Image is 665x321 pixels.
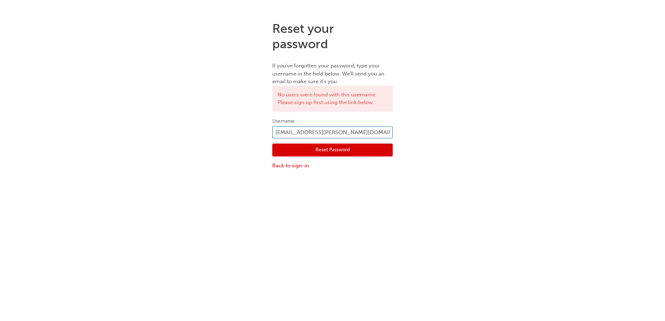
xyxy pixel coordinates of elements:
div: No users were found with this username. Please sign up first using the link below. [272,86,393,112]
input: Username [272,126,393,138]
button: Reset Password [272,144,393,157]
p: If you've forgotten your password, type your username in the field below. We'll send you an email... [272,62,393,86]
h1: Reset your password [272,21,393,51]
a: Back to sign-in [272,162,393,170]
label: Username [272,117,393,125]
